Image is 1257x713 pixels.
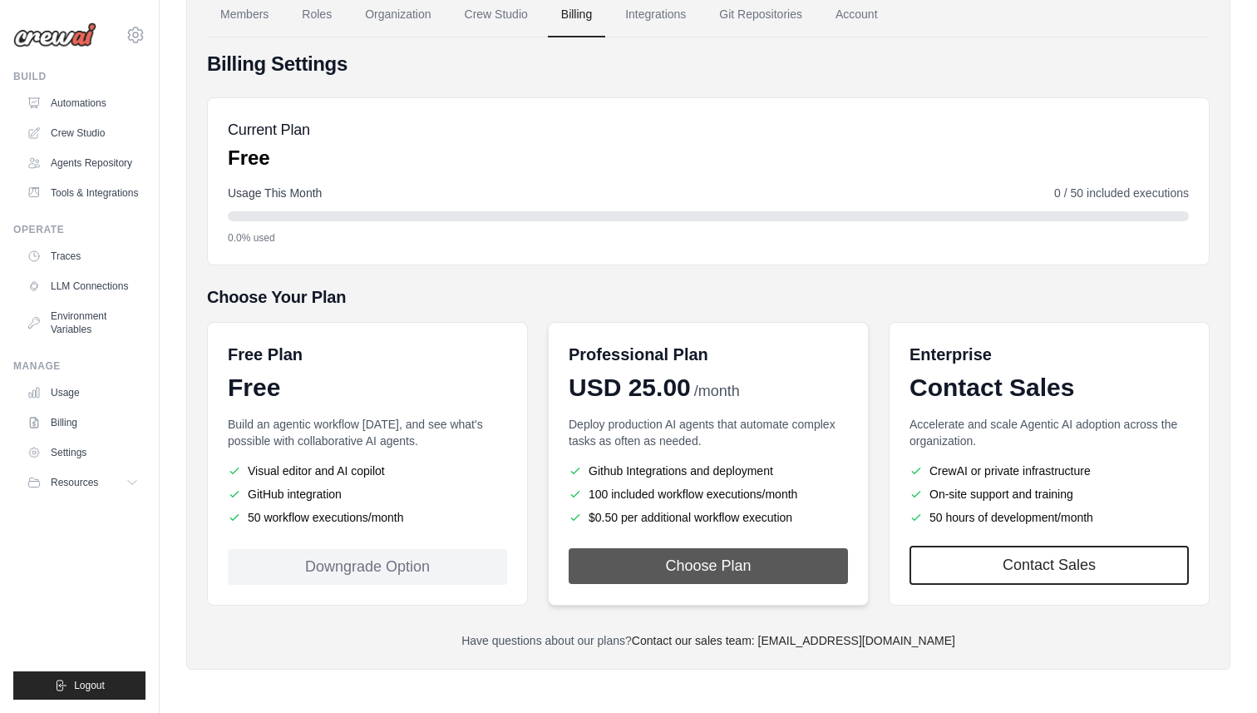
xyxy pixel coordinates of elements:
[13,671,145,700] button: Logout
[228,549,507,585] div: Downgrade Option
[20,150,145,176] a: Agents Repository
[20,379,145,406] a: Usage
[20,409,145,436] a: Billing
[20,243,145,270] a: Traces
[228,416,507,449] p: Build an agentic workflow [DATE], and see what's possible with collaborative AI agents.
[569,416,848,449] p: Deploy production AI agents that automate complex tasks as often as needed.
[228,231,275,245] span: 0.0% used
[228,343,303,366] h6: Free Plan
[569,463,848,479] li: Github Integrations and deployment
[13,223,145,236] div: Operate
[20,469,145,496] button: Resources
[13,22,96,47] img: Logo
[228,145,310,171] p: Free
[569,509,848,526] li: $0.50 per additional workflow execution
[207,285,1210,309] h5: Choose Your Plan
[909,463,1189,479] li: CrewAI or private infrastructure
[13,359,145,373] div: Manage
[20,273,145,300] a: LLM Connections
[228,185,322,201] span: Usage This Month
[909,486,1189,503] li: On-site support and training
[228,509,507,526] li: 50 workflow executions/month
[13,70,145,83] div: Build
[632,634,955,647] a: Contact our sales team: [EMAIL_ADDRESS][DOMAIN_NAME]
[74,679,105,692] span: Logout
[569,373,691,403] span: USD 25.00
[1174,633,1257,713] iframe: Chat Widget
[569,486,848,503] li: 100 included workflow executions/month
[207,632,1210,649] p: Have questions about our plans?
[20,90,145,116] a: Automations
[228,118,310,141] h5: Current Plan
[20,439,145,466] a: Settings
[569,548,848,584] button: Choose Plan
[569,343,708,366] h6: Professional Plan
[909,509,1189,526] li: 50 hours of development/month
[909,546,1189,585] a: Contact Sales
[228,463,507,479] li: Visual editor and AI copilot
[228,373,507,403] div: Free
[909,343,1189,366] h6: Enterprise
[20,303,145,343] a: Environment Variables
[20,180,145,206] a: Tools & Integrations
[909,373,1189,403] div: Contact Sales
[207,51,1210,77] h4: Billing Settings
[228,486,507,503] li: GitHub integration
[20,120,145,146] a: Crew Studio
[694,380,740,403] span: /month
[51,476,98,489] span: Resources
[909,416,1189,449] p: Accelerate and scale Agentic AI adoption across the organization.
[1054,185,1189,201] span: 0 / 50 included executions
